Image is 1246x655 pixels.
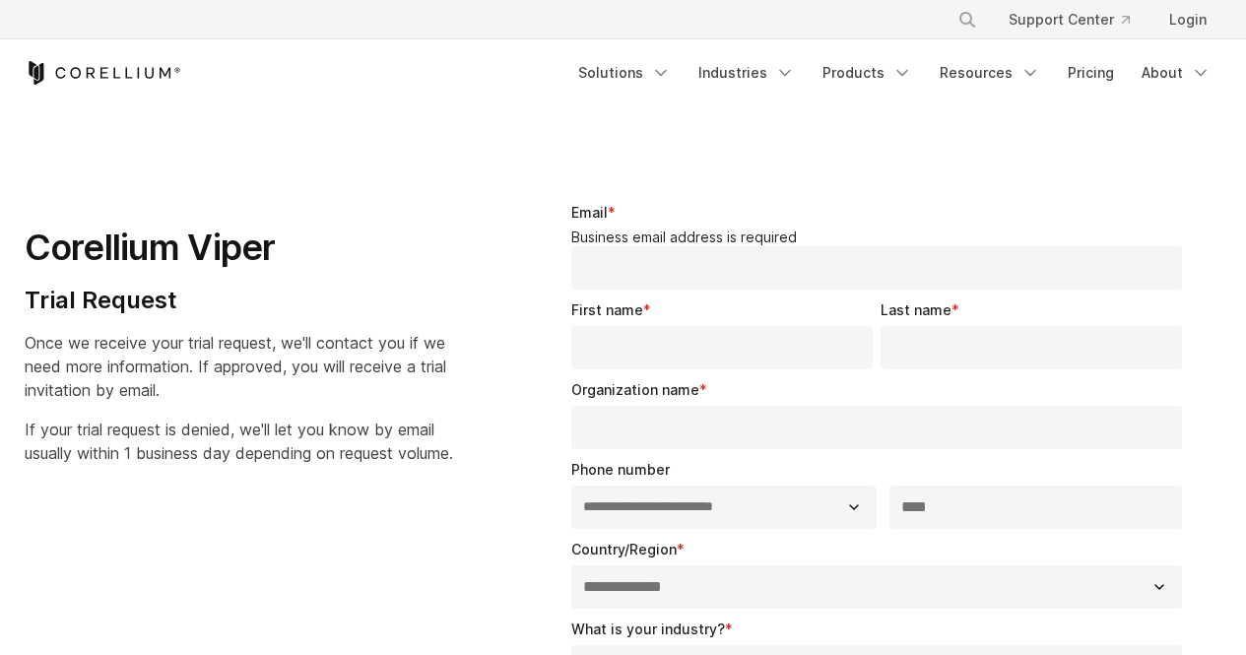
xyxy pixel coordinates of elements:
a: Pricing [1056,55,1126,91]
span: Organization name [571,381,699,398]
button: Search [950,2,985,37]
a: Industries [687,55,807,91]
a: Corellium Home [25,61,181,85]
span: Country/Region [571,541,677,557]
div: Navigation Menu [566,55,1222,91]
a: About [1130,55,1222,91]
h1: Corellium Viper [25,226,453,270]
span: Phone number [571,461,670,478]
a: Login [1153,2,1222,37]
a: Products [811,55,924,91]
span: If your trial request is denied, we'll let you know by email usually within 1 business day depend... [25,420,453,463]
h4: Trial Request [25,286,453,315]
span: Once we receive your trial request, we'll contact you if we need more information. If approved, y... [25,333,446,400]
div: Navigation Menu [934,2,1222,37]
a: Solutions [566,55,683,91]
span: What is your industry? [571,621,725,637]
legend: Business email address is required [571,229,1191,246]
a: Support Center [993,2,1146,37]
span: Last name [881,301,951,318]
span: Email [571,204,608,221]
span: First name [571,301,643,318]
a: Resources [928,55,1052,91]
